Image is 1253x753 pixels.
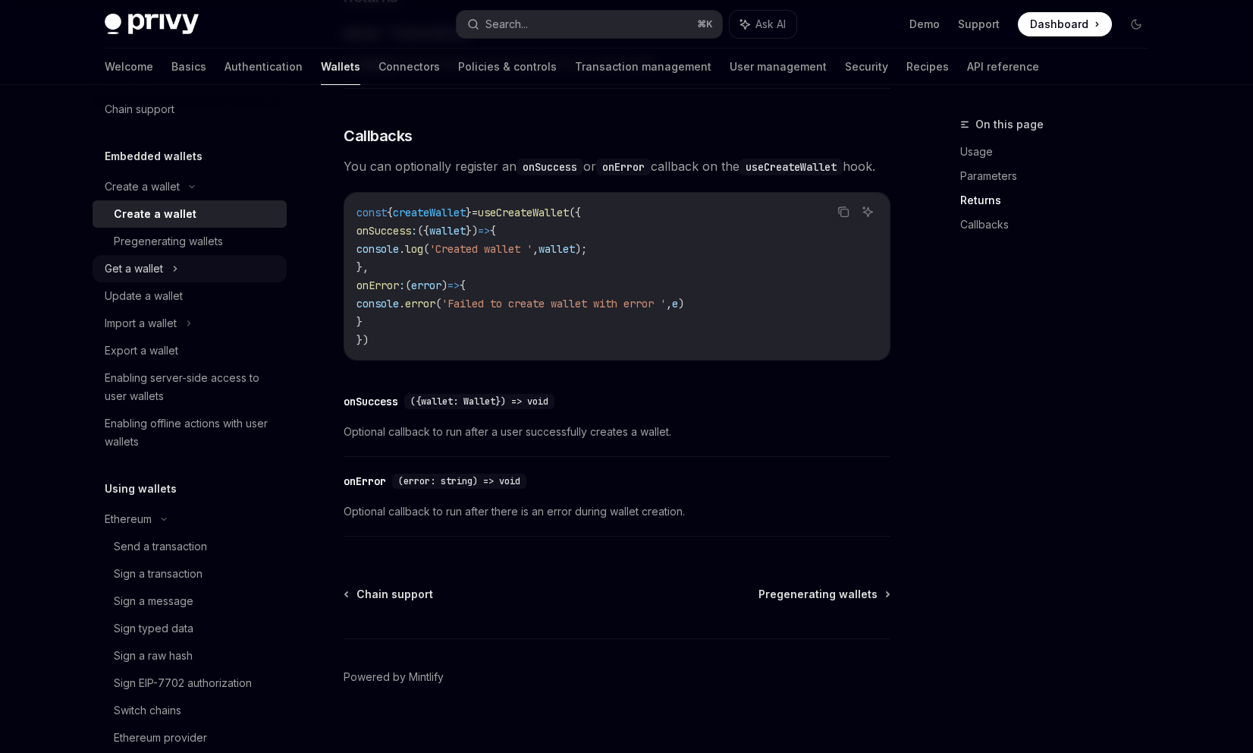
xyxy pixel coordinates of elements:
[478,206,569,219] span: useCreateWallet
[105,14,199,35] img: dark logo
[410,395,548,408] span: ({wallet: Wallet}) => void
[344,423,890,441] span: Optional callback to run after a user successfully creates a wallet.
[225,49,303,85] a: Authentication
[490,224,496,238] span: {
[532,242,539,256] span: ,
[398,475,520,487] span: (error: string) => void
[960,140,1160,164] a: Usage
[755,17,786,32] span: Ask AI
[596,159,651,175] code: onError
[845,49,888,85] a: Security
[758,587,878,602] span: Pregenerating wallets
[105,480,177,498] h5: Using wallets
[105,100,174,118] div: Chain support
[960,188,1160,213] a: Returns
[114,729,207,747] div: Ethereum provider
[356,315,363,329] span: }
[457,11,722,38] button: Search...⌘K
[429,242,532,256] span: 'Created wallet '
[906,49,949,85] a: Recipes
[114,232,223,250] div: Pregenerating wallets
[356,333,369,347] span: })
[730,49,827,85] a: User management
[429,224,466,238] span: wallet
[356,242,399,256] span: console
[344,474,386,489] div: onError
[460,279,466,292] span: {
[114,592,193,610] div: Sign a message
[575,242,587,256] span: );
[105,369,278,405] div: Enabling server-side access to user wallets
[441,279,447,292] span: )
[411,224,417,238] span: :
[93,670,287,697] a: Sign EIP-7702 authorization
[93,642,287,670] a: Sign a raw hash
[1124,12,1148,36] button: Toggle dark mode
[478,224,490,238] span: =>
[356,224,411,238] span: onSuccess
[539,242,575,256] span: wallet
[344,156,890,177] span: You can optionally register an or callback on the hook.
[472,206,478,219] span: =
[423,242,429,256] span: (
[114,701,181,720] div: Switch chains
[569,206,581,219] span: ({
[93,337,287,364] a: Export a wallet
[105,49,153,85] a: Welcome
[356,206,387,219] span: const
[740,159,843,175] code: useCreateWallet
[958,17,1000,32] a: Support
[344,394,398,409] div: onSuccess
[1018,12,1112,36] a: Dashboard
[399,297,405,310] span: .
[678,297,684,310] span: )
[105,178,180,196] div: Create a wallet
[405,297,435,310] span: error
[93,560,287,588] a: Sign a transaction
[417,224,429,238] span: ({
[344,670,444,685] a: Powered by Mintlify
[356,260,369,274] span: },
[93,615,287,642] a: Sign typed data
[93,588,287,615] a: Sign a message
[105,414,278,451] div: Enabling offline actions with user wallets
[321,49,360,85] a: Wallets
[114,647,193,665] div: Sign a raw hash
[960,164,1160,188] a: Parameters
[672,297,678,310] span: e
[378,49,440,85] a: Connectors
[466,206,472,219] span: }
[105,287,183,305] div: Update a wallet
[93,697,287,724] a: Switch chains
[114,205,196,223] div: Create a wallet
[405,242,423,256] span: log
[93,200,287,228] a: Create a wallet
[105,147,203,165] h5: Embedded wallets
[730,11,796,38] button: Ask AI
[517,159,583,175] code: onSuccess
[447,279,460,292] span: =>
[105,510,152,528] div: Ethereum
[93,282,287,310] a: Update a wallet
[858,202,878,222] button: Ask AI
[960,213,1160,237] a: Callbacks
[93,364,287,410] a: Enabling server-side access to user wallets
[93,228,287,255] a: Pregenerating wallets
[399,242,405,256] span: .
[387,206,393,219] span: {
[758,587,889,602] a: Pregenerating wallets
[909,17,940,32] a: Demo
[485,15,528,33] div: Search...
[466,224,478,238] span: })
[114,619,193,638] div: Sign typed data
[441,297,666,310] span: 'Failed to create wallet with error '
[356,297,399,310] span: console
[405,279,411,292] span: (
[697,18,713,30] span: ⌘ K
[356,279,399,292] span: onError
[393,206,466,219] span: createWallet
[93,410,287,455] a: Enabling offline actions with user wallets
[93,96,287,123] a: Chain support
[114,674,252,692] div: Sign EIP-7702 authorization
[399,279,405,292] span: :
